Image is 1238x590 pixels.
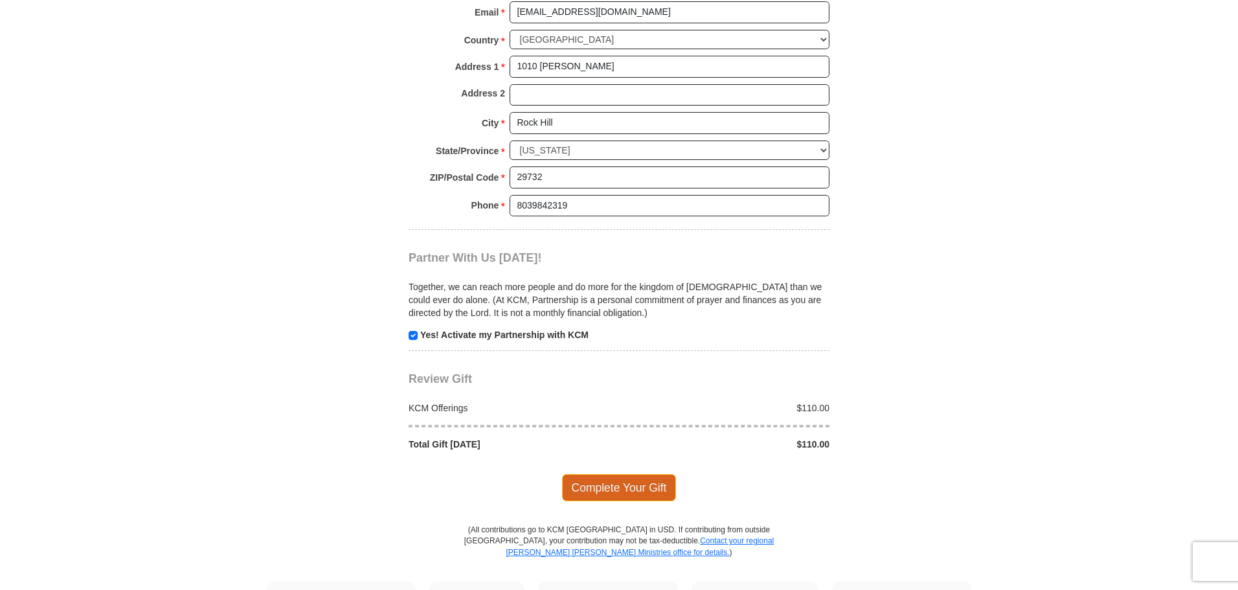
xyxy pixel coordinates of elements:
[455,58,499,76] strong: Address 1
[420,330,589,340] strong: Yes! Activate my Partnership with KCM
[464,31,499,49] strong: Country
[402,402,620,414] div: KCM Offerings
[436,142,499,160] strong: State/Province
[619,402,837,414] div: $110.00
[461,84,505,102] strong: Address 2
[562,474,677,501] span: Complete Your Gift
[402,438,620,451] div: Total Gift [DATE]
[464,525,774,581] p: (All contributions go to KCM [GEOGRAPHIC_DATA] in USD. If contributing from outside [GEOGRAPHIC_D...
[409,372,472,385] span: Review Gift
[475,3,499,21] strong: Email
[430,168,499,187] strong: ZIP/Postal Code
[409,251,542,264] span: Partner With Us [DATE]!
[471,196,499,214] strong: Phone
[619,438,837,451] div: $110.00
[506,536,774,556] a: Contact your regional [PERSON_NAME] [PERSON_NAME] Ministries office for details.
[409,280,829,319] p: Together, we can reach more people and do more for the kingdom of [DEMOGRAPHIC_DATA] than we coul...
[482,114,499,132] strong: City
